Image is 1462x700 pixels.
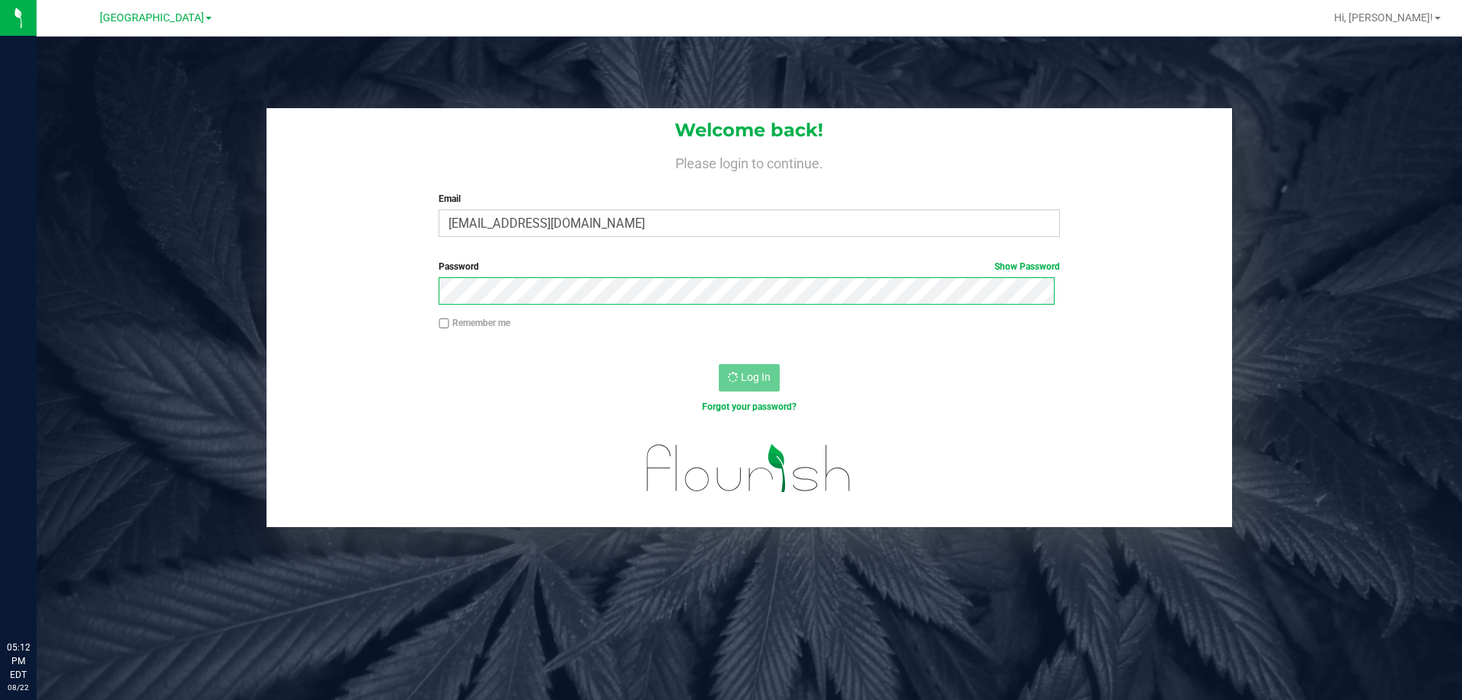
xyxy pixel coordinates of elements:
[439,316,510,330] label: Remember me
[439,192,1059,206] label: Email
[100,11,204,24] span: [GEOGRAPHIC_DATA]
[719,364,780,392] button: Log In
[741,371,771,383] span: Log In
[439,318,449,329] input: Remember me
[628,430,870,507] img: flourish_logo.svg
[7,641,30,682] p: 05:12 PM EDT
[439,261,479,272] span: Password
[994,261,1060,272] a: Show Password
[702,401,796,412] a: Forgot your password?
[267,152,1232,171] h4: Please login to continue.
[7,682,30,693] p: 08/22
[1334,11,1433,24] span: Hi, [PERSON_NAME]!
[267,120,1232,140] h1: Welcome back!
